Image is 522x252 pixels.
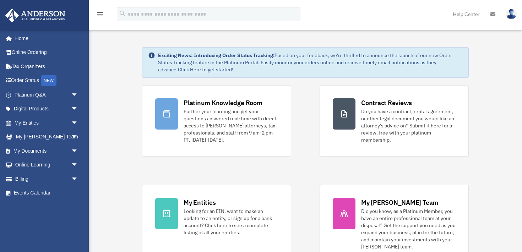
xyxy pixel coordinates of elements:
[184,208,278,236] div: Looking for an EIN, want to make an update to an entity, or sign up for a bank account? Click her...
[184,198,216,207] div: My Entities
[158,52,463,73] div: Based on your feedback, we're thrilled to announce the launch of our new Order Status Tracking fe...
[142,85,291,157] a: Platinum Knowledge Room Further your learning and get your questions answered real-time with dire...
[361,208,456,250] div: Did you know, as a Platinum Member, you have an entire professional team at your disposal? Get th...
[5,73,89,88] a: Order StatusNEW
[5,186,89,200] a: Events Calendar
[361,198,438,207] div: My [PERSON_NAME] Team
[5,45,89,60] a: Online Ordering
[96,12,104,18] a: menu
[5,158,89,172] a: Online Learningarrow_drop_down
[184,98,262,107] div: Platinum Knowledge Room
[361,108,456,143] div: Do you have a contract, rental agreement, or other legal document you would like an attorney's ad...
[119,10,126,17] i: search
[71,102,85,116] span: arrow_drop_down
[320,85,469,157] a: Contract Reviews Do you have a contract, rental agreement, or other legal document you would like...
[71,116,85,130] span: arrow_drop_down
[71,144,85,158] span: arrow_drop_down
[5,130,89,144] a: My [PERSON_NAME] Teamarrow_drop_down
[5,102,89,116] a: Digital Productsarrow_drop_down
[158,52,274,59] strong: Exciting News: Introducing Order Status Tracking!
[71,88,85,102] span: arrow_drop_down
[5,144,89,158] a: My Documentsarrow_drop_down
[361,98,412,107] div: Contract Reviews
[506,9,517,19] img: User Pic
[96,10,104,18] i: menu
[5,31,85,45] a: Home
[3,9,67,22] img: Anderson Advisors Platinum Portal
[71,172,85,186] span: arrow_drop_down
[5,116,89,130] a: My Entitiesarrow_drop_down
[71,158,85,172] span: arrow_drop_down
[5,172,89,186] a: Billingarrow_drop_down
[5,59,89,73] a: Tax Organizers
[41,75,56,86] div: NEW
[71,130,85,144] span: arrow_drop_down
[5,88,89,102] a: Platinum Q&Aarrow_drop_down
[184,108,278,143] div: Further your learning and get your questions answered real-time with direct access to [PERSON_NAM...
[178,66,233,73] a: Click Here to get started!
